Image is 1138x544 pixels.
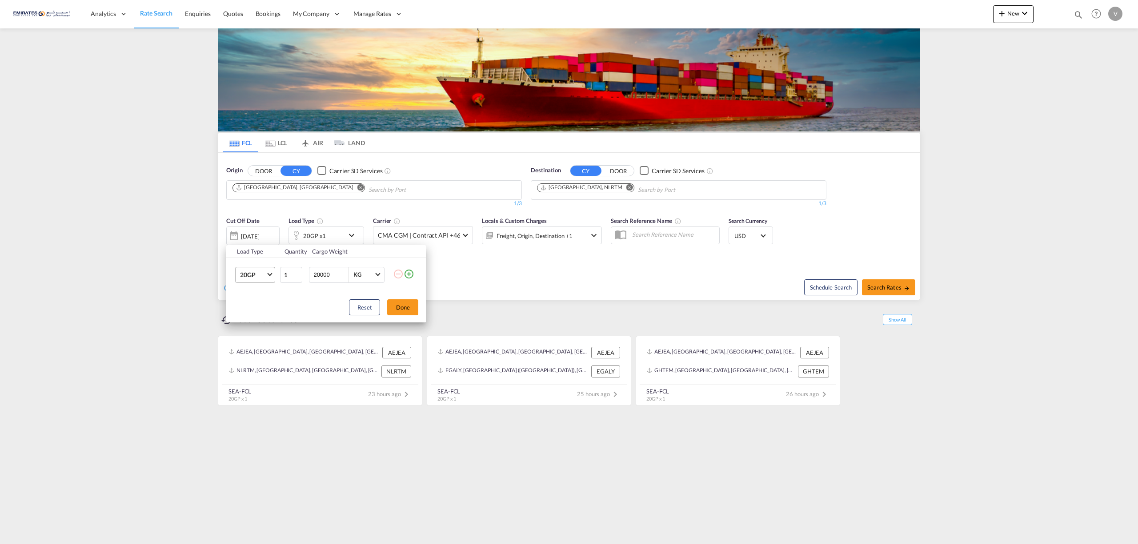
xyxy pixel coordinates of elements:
md-icon: icon-plus-circle-outline [404,269,414,279]
th: Quantity [279,245,307,258]
span: 20GP [240,270,266,279]
button: Reset [349,299,380,315]
input: Enter Weight [313,267,349,282]
div: Cargo Weight [312,247,388,255]
div: KG [353,271,361,278]
input: Qty [280,267,302,283]
md-icon: icon-minus-circle-outline [393,269,404,279]
button: Done [387,299,418,315]
md-select: Choose: 20GP [235,267,275,283]
th: Load Type [226,245,279,258]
